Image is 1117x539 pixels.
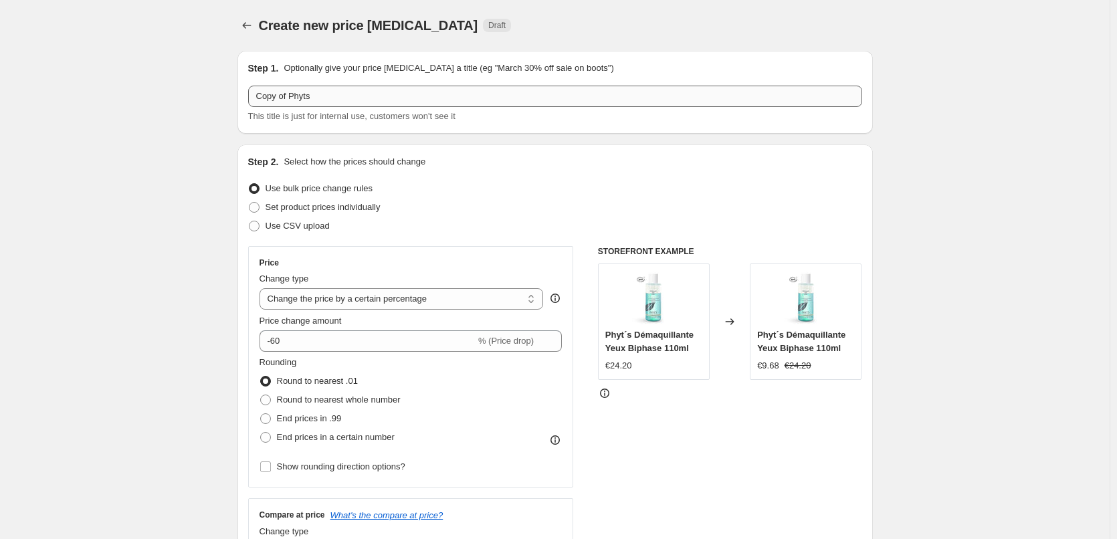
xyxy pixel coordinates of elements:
span: Show rounding direction options? [277,461,405,471]
input: -15 [260,330,476,352]
span: €9.68 [757,360,779,370]
p: Optionally give your price [MEDICAL_DATA] a title (eg "March 30% off sale on boots") [284,62,613,75]
span: % (Price drop) [478,336,534,346]
button: What's the compare at price? [330,510,443,520]
h3: Compare at price [260,510,325,520]
span: Phyt´s Démaquillante Yeux Biphase 110ml [605,330,694,353]
span: Round to nearest .01 [277,376,358,386]
span: Set product prices individually [266,202,381,212]
p: Select how the prices should change [284,155,425,169]
span: This title is just for internal use, customers won't see it [248,111,455,121]
span: End prices in a certain number [277,432,395,442]
span: End prices in .99 [277,413,342,423]
img: phyts-demaquillante-yeux-biphase-110ml-521980_80x.jpg [627,271,680,324]
span: €24.20 [605,360,632,370]
span: Create new price [MEDICAL_DATA] [259,18,478,33]
img: phyts-demaquillante-yeux-biphase-110ml-521980_80x.jpg [779,271,833,324]
div: help [548,292,562,305]
span: Price change amount [260,316,342,326]
h3: Price [260,257,279,268]
span: Use bulk price change rules [266,183,373,193]
h2: Step 2. [248,155,279,169]
span: Rounding [260,357,297,367]
span: €24.20 [785,360,811,370]
input: 30% off holiday sale [248,86,862,107]
span: Change type [260,274,309,284]
span: Draft [488,20,506,31]
span: Change type [260,526,309,536]
h2: Step 1. [248,62,279,75]
span: Round to nearest whole number [277,395,401,405]
button: Price change jobs [237,16,256,35]
h6: STOREFRONT EXAMPLE [598,246,862,257]
span: Use CSV upload [266,221,330,231]
span: Phyt´s Démaquillante Yeux Biphase 110ml [757,330,845,353]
